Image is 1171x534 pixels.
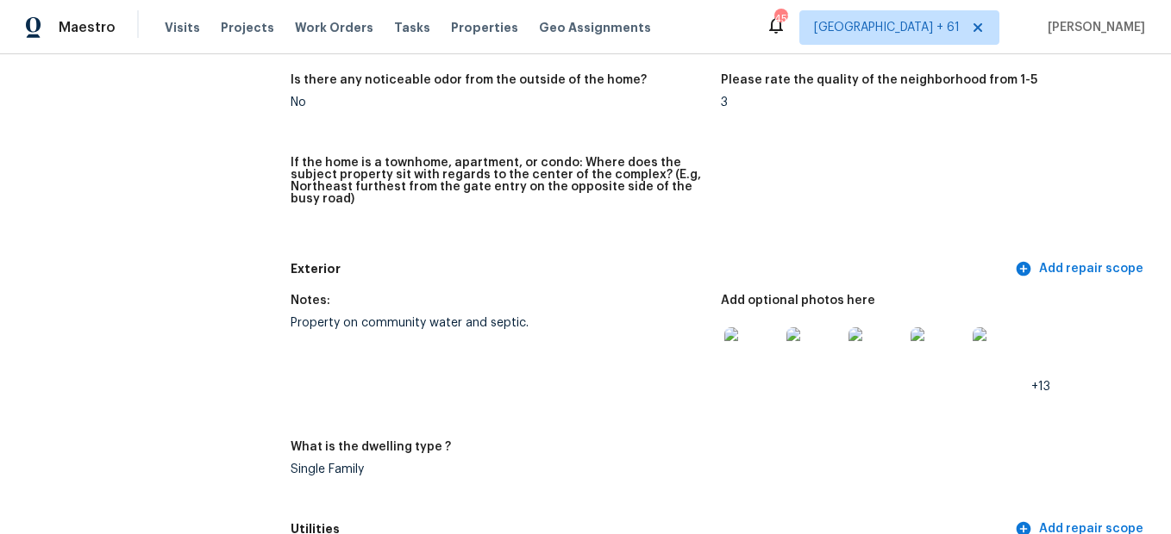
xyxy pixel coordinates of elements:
span: [PERSON_NAME] [1041,19,1145,36]
span: Geo Assignments [539,19,651,36]
span: Tasks [394,22,430,34]
span: +13 [1031,381,1050,393]
h5: Please rate the quality of the neighborhood from 1-5 [721,74,1037,86]
button: Add repair scope [1011,253,1150,285]
span: Maestro [59,19,116,36]
div: Property on community water and septic. [291,317,706,329]
span: Projects [221,19,274,36]
span: Work Orders [295,19,373,36]
h5: Is there any noticeable odor from the outside of the home? [291,74,647,86]
div: 457 [774,10,786,28]
h5: If the home is a townhome, apartment, or condo: Where does the subject property sit with regards ... [291,157,706,205]
h5: Exterior [291,260,1011,278]
h5: Notes: [291,295,330,307]
span: Visits [165,19,200,36]
h5: What is the dwelling type ? [291,441,451,453]
div: Single Family [291,463,706,475]
span: [GEOGRAPHIC_DATA] + 61 [814,19,960,36]
div: 3 [721,96,1137,109]
span: Properties [451,19,518,36]
span: Add repair scope [1018,258,1143,280]
h5: Add optional photos here [721,295,875,307]
div: No [291,96,706,109]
